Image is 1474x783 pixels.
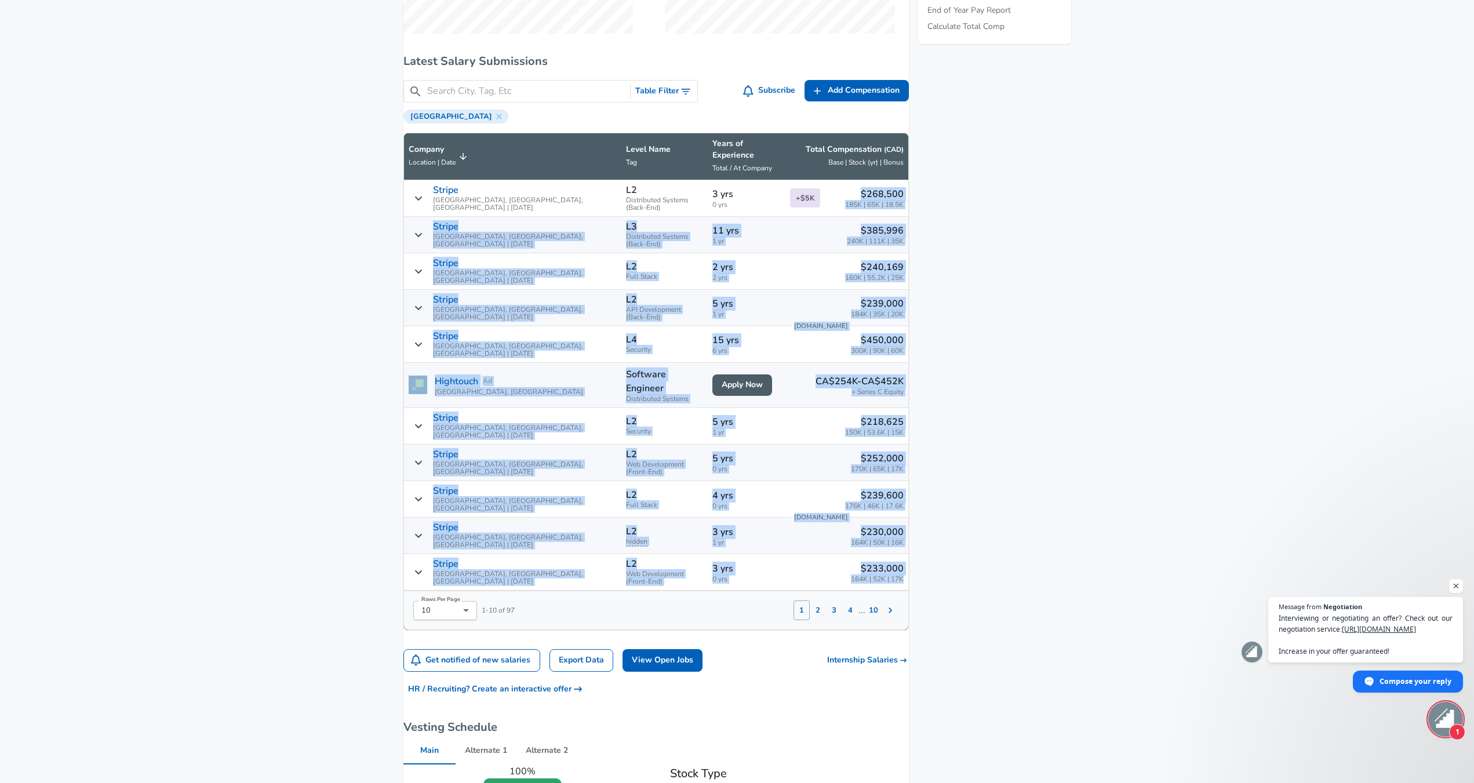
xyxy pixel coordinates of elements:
p: 4 yrs [712,489,781,502]
span: + $5K [790,188,820,207]
span: Web Development (Front-End) [626,570,703,585]
p: $230,000 [851,525,904,539]
span: Interviewing or negotiating an offer? Check out our negotiation service: Increase in your offer g... [1279,613,1453,657]
span: 1 yr [712,311,781,318]
span: 0 yrs [712,465,781,473]
span: Tag [626,158,637,167]
div: vesting schedule options [403,737,909,764]
span: [GEOGRAPHIC_DATA], [GEOGRAPHIC_DATA], [GEOGRAPHIC_DATA] | [DATE] [433,270,617,285]
h6: Stock Type [670,764,909,783]
a: Hightouch [435,374,478,388]
span: Security [626,428,703,435]
span: Full Stack [626,501,703,509]
span: 1 yr [712,238,781,245]
p: ... [858,603,865,617]
p: Stripe [433,294,458,305]
div: 10 [413,601,477,620]
span: [GEOGRAPHIC_DATA], [GEOGRAPHIC_DATA], [GEOGRAPHIC_DATA] | [DATE] [433,343,617,358]
span: Negotiation [1323,603,1362,610]
p: $239,600 [845,489,904,502]
span: Distributed Systems (Back-End) [626,233,703,248]
p: Stripe [433,185,458,195]
p: $239,000 [851,297,904,311]
p: 5 yrs [712,415,781,429]
p: Stripe [433,221,458,232]
button: 4 [842,600,858,620]
span: Total Compensation (CAD) Base | Stock (yr) | Bonus [790,144,903,169]
p: L3 [626,221,637,232]
span: 170K | 65K | 17K [851,465,904,473]
p: Total Compensation [806,144,904,155]
span: [GEOGRAPHIC_DATA] [406,112,497,121]
button: Alternate 1 [456,737,516,764]
span: 1 yr [712,429,781,436]
span: Total / At Company [712,163,772,173]
span: Location | Date [409,158,456,167]
label: Rows Per Page [421,596,460,603]
p: Stripe [433,258,458,268]
p: L2 [626,559,637,569]
span: Distributed Systems (Back-End) [626,196,703,212]
p: L2 [626,416,637,427]
span: 0 yrs [712,201,781,209]
span: CompanyLocation | Date [409,144,471,169]
a: Internship Salaries [827,654,909,666]
p: Software Engineer [626,367,703,395]
p: Years of Experience [712,138,781,161]
img: hightouchlogo.png [409,376,427,394]
p: L2 [626,490,637,500]
span: 1 yr [712,539,781,547]
button: 2 [810,600,826,620]
span: 184K | 35K | 20K [851,311,904,318]
p: L2 [626,449,637,460]
span: [GEOGRAPHIC_DATA], [GEOGRAPHIC_DATA], [GEOGRAPHIC_DATA] | [DATE] [433,233,617,248]
p: $218,625 [845,415,904,429]
span: [GEOGRAPHIC_DATA], [GEOGRAPHIC_DATA], [GEOGRAPHIC_DATA] | [DATE] [433,497,617,512]
p: CA$254K-CA$452K [816,374,904,388]
span: 164K | 50K | 16K [851,539,904,547]
p: Stripe [433,413,458,423]
span: 164K | 52K | 17K [851,576,904,583]
a: Calculate Total Comp [927,21,1004,32]
p: Level Name [626,144,703,155]
span: 240K | 111K | 35K [847,238,904,245]
p: Stripe [433,449,458,460]
p: 3 yrs [712,562,781,576]
p: $252,000 [851,451,904,465]
span: focus tag for this data point is hidden until there are more submissions. Submit your salary anon... [626,537,647,547]
button: 1 [794,600,810,620]
a: View Open Jobs [623,649,703,672]
button: Main [403,737,456,764]
span: Full Stack [626,273,703,281]
button: Toggle Search Filters [631,81,697,102]
p: L2 [626,185,637,195]
p: Stripe [433,559,458,569]
p: 2 yrs [712,260,781,274]
button: 3 [826,600,842,620]
h6: Vesting Schedule [403,718,909,737]
p: L2 [626,294,637,305]
input: Search City, Tag, Etc [427,84,626,99]
span: [GEOGRAPHIC_DATA], [GEOGRAPHIC_DATA] [435,388,583,396]
p: $268,500 [845,187,904,201]
p: $240,169 [845,260,904,274]
p: Company [409,144,456,155]
span: [GEOGRAPHIC_DATA], [GEOGRAPHIC_DATA], [GEOGRAPHIC_DATA] | [DATE] [433,461,617,476]
a: Export Data [549,649,613,672]
div: [GEOGRAPHIC_DATA] [403,110,508,123]
span: [GEOGRAPHIC_DATA], [GEOGRAPHIC_DATA], [GEOGRAPHIC_DATA] | [DATE] [433,534,617,549]
p: Stripe [433,522,458,533]
p: 5 yrs [712,451,781,465]
p: 3 yrs [712,525,781,539]
p: 11 yrs [712,224,781,238]
span: API Development (Back-End) [626,306,703,321]
span: 160K | 55.2K | 25K [845,274,904,282]
p: 3 yrs [712,187,781,201]
span: [GEOGRAPHIC_DATA], [GEOGRAPHIC_DATA], [GEOGRAPHIC_DATA] | [DATE] [433,424,617,439]
p: Stripe [433,331,458,341]
p: 15 yrs [712,333,781,347]
span: 6 yrs [712,347,781,355]
p: $233,000 [851,562,904,576]
button: Alternate 2 [516,737,577,764]
span: 0 yrs [712,502,781,510]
